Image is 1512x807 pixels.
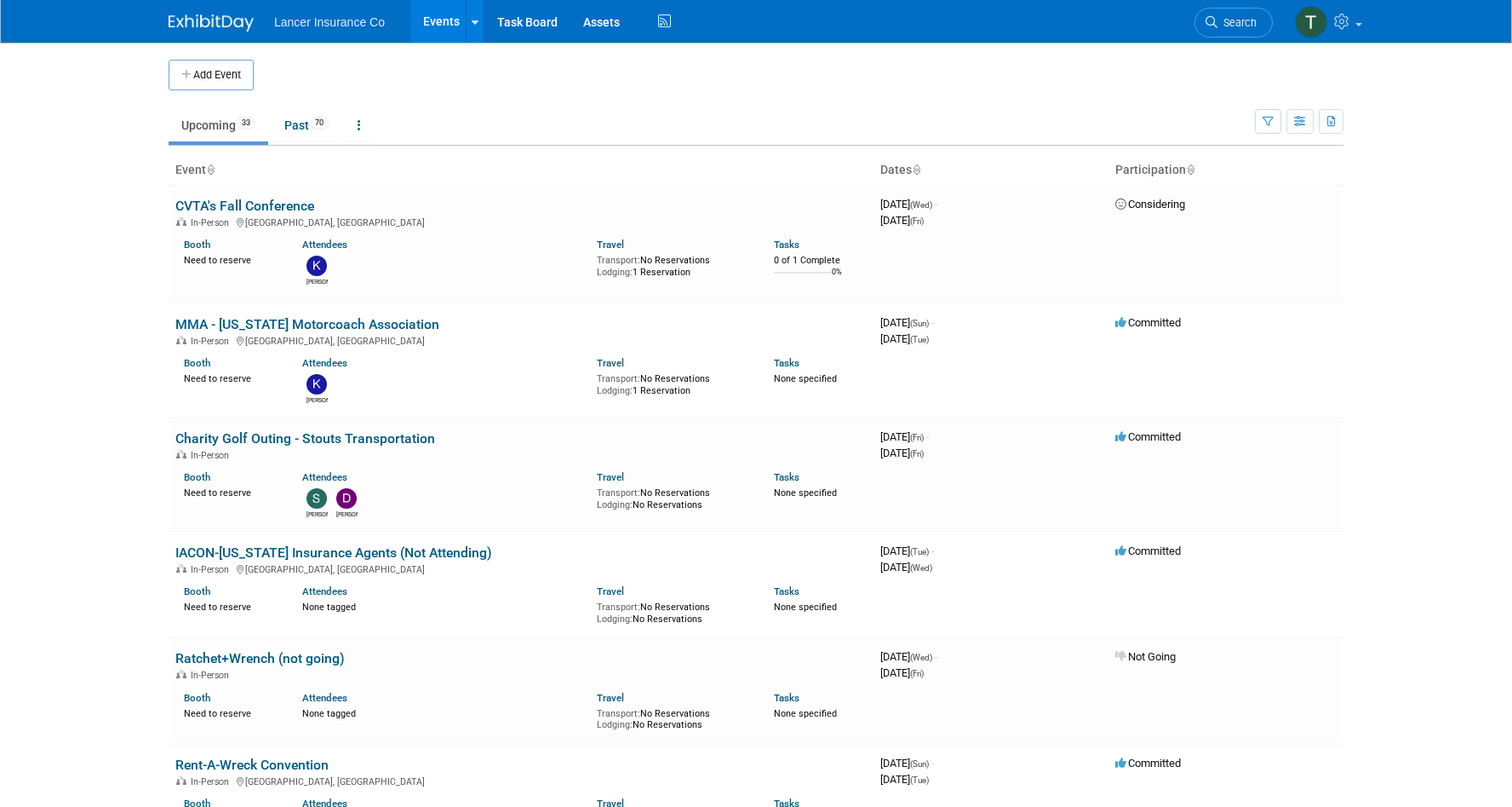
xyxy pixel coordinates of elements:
[184,357,210,369] a: Booth
[910,200,932,210] span: (Wed)
[1115,198,1185,210] span: Considering
[191,336,234,347] span: In-Person
[873,156,1108,185] th: Dates
[1115,316,1181,329] span: Committed
[774,602,837,613] span: None specified
[597,692,624,704] a: Travel
[184,484,277,499] div: Need to reserve
[931,316,934,329] span: -
[175,198,314,214] a: CVTA's Fall Conference
[1115,757,1181,770] span: Committed
[306,509,328,519] div: Steven O'Shea
[774,487,837,499] span: None specified
[306,374,327,395] img: Kimberlee Bissegger
[306,488,327,509] img: Steven O'Shea
[191,564,234,575] span: In-Person
[910,547,929,556] span: (Tue)
[302,471,347,483] a: Attendees
[175,545,492,561] a: IACON-[US_STATE] Insurance Agents (Not Attending)
[880,430,929,443] span: [DATE]
[880,666,924,679] span: [DATE]
[880,332,929,345] span: [DATE]
[175,757,329,773] a: Rent-A-Wreck Convention
[175,333,867,347] div: [GEOGRAPHIC_DATA], [GEOGRAPHIC_DATA]
[910,775,929,785] span: (Tue)
[597,267,633,278] span: Lodging:
[910,563,932,573] span: (Wed)
[169,14,254,32] img: ExhibitDay
[597,239,624,251] a: Travel
[910,216,924,226] span: (Fri)
[184,251,277,267] div: Need to reserve
[1115,650,1176,663] span: Not Going
[832,268,842,291] td: 0%
[302,585,347,597] a: Attendees
[597,705,748,731] div: No Reservations No Reservations
[176,450,186,458] img: In-Person Event
[597,251,748,278] div: No Reservations 1 Reservation
[910,433,924,442] span: (Fri)
[880,561,932,574] span: [DATE]
[272,109,341,141] a: Past70
[912,163,920,176] a: Sort by Start Date
[597,602,640,613] span: Transport:
[169,109,268,141] a: Upcoming33
[774,357,799,369] a: Tasks
[597,370,748,396] div: No Reservations 1 Reservation
[774,239,799,251] a: Tasks
[206,163,215,176] a: Sort by Event Name
[774,692,799,704] a: Tasks
[175,774,867,787] div: [GEOGRAPHIC_DATA], [GEOGRAPHIC_DATA]
[774,708,837,719] span: None specified
[191,670,234,681] span: In-Person
[306,256,327,276] img: Kevin Rose
[176,776,186,785] img: In-Person Event
[880,447,924,459] span: [DATE]
[175,316,439,332] a: MMA - [US_STATE] Motorcoach Association
[306,395,328,405] div: Kimberlee Bissegger
[597,614,633,625] span: Lodging:
[880,214,924,227] span: [DATE]
[774,373,837,384] span: None specified
[597,598,748,625] div: No Reservations No Reservations
[935,650,937,663] span: -
[175,650,345,666] a: Ratchet+Wrench (not going)
[1186,163,1194,176] a: Sort by Participation Type
[880,198,937,210] span: [DATE]
[184,471,210,483] a: Booth
[184,370,277,385] div: Need to reserve
[184,585,210,597] a: Booth
[910,449,924,458] span: (Fri)
[184,239,210,251] a: Booth
[910,759,929,769] span: (Sun)
[926,430,929,443] span: -
[597,255,640,266] span: Transport:
[880,757,934,770] span: [DATE]
[910,319,929,328] span: (Sun)
[597,487,640,499] span: Transport:
[1295,6,1327,38] img: Terrence Forrest
[175,562,867,575] div: [GEOGRAPHIC_DATA], [GEOGRAPHIC_DATA]
[597,484,748,510] div: No Reservations No Reservations
[237,117,255,130] span: 33
[175,215,867,228] div: [GEOGRAPHIC_DATA], [GEOGRAPHIC_DATA]
[302,692,347,704] a: Attendees
[184,705,277,720] div: Need to reserve
[1115,545,1181,557] span: Committed
[931,545,934,557] span: -
[184,692,210,704] a: Booth
[191,450,234,461] span: In-Person
[176,564,186,573] img: In-Person Event
[191,776,234,787] span: In-Person
[910,669,924,678] span: (Fri)
[302,239,347,251] a: Attendees
[1194,8,1273,37] a: Search
[176,217,186,226] img: In-Person Event
[774,471,799,483] a: Tasks
[336,488,357,509] img: Dennis Kelly
[184,598,277,614] div: Need to reserve
[774,255,867,267] div: 0 of 1 Complete
[910,335,929,344] span: (Tue)
[302,357,347,369] a: Attendees
[597,499,633,510] span: Lodging:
